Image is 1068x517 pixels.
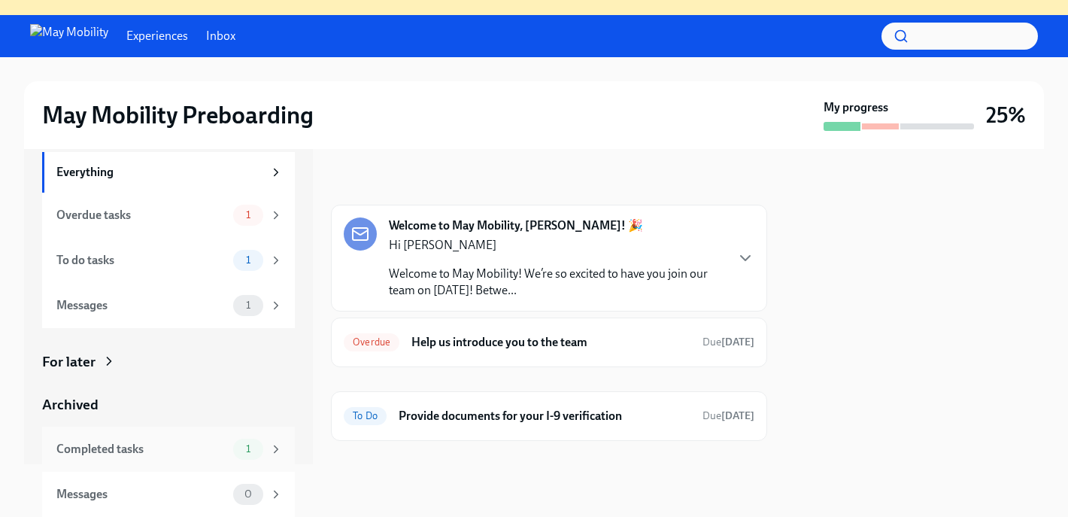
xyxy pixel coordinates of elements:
[206,28,235,44] a: Inbox
[42,472,295,517] a: Messages0
[389,237,724,254] p: Hi [PERSON_NAME]
[56,164,263,181] div: Everything
[721,336,754,348] strong: [DATE]
[389,266,724,299] p: Welcome to May Mobility! We’re so excited to have you join our team on [DATE]! Betwe...
[237,300,259,311] span: 1
[344,330,754,354] a: OverdueHelp us introduce you to the teamDue[DATE]
[42,395,295,415] a: Archived
[411,334,690,351] h6: Help us introduce you to the team
[702,409,754,422] span: Due
[237,254,259,266] span: 1
[702,335,754,349] span: October 13th, 2025 09:00
[824,99,888,116] strong: My progress
[702,336,754,348] span: Due
[399,408,690,424] h6: Provide documents for your I-9 verification
[721,409,754,422] strong: [DATE]
[42,238,295,283] a: To do tasks1
[126,28,188,44] a: Experiences
[42,152,295,193] a: Everything
[344,404,754,428] a: To DoProvide documents for your I-9 verificationDue[DATE]
[56,441,227,458] div: Completed tasks
[56,297,227,314] div: Messages
[235,488,261,500] span: 0
[237,443,259,455] span: 1
[56,207,227,224] div: Overdue tasks
[42,193,295,238] a: Overdue tasks1
[344,336,399,348] span: Overdue
[42,283,295,328] a: Messages1
[42,352,96,372] div: For later
[56,252,227,269] div: To do tasks
[42,427,295,472] a: Completed tasks1
[389,217,643,234] strong: Welcome to May Mobility, [PERSON_NAME]! 🎉
[42,352,295,372] a: For later
[56,486,227,503] div: Messages
[331,173,402,193] div: In progress
[986,102,1026,129] h3: 25%
[30,24,108,48] img: May Mobility
[42,100,314,130] h2: May Mobility Preboarding
[237,209,259,220] span: 1
[344,410,387,421] span: To Do
[702,409,754,423] span: October 16th, 2025 09:00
